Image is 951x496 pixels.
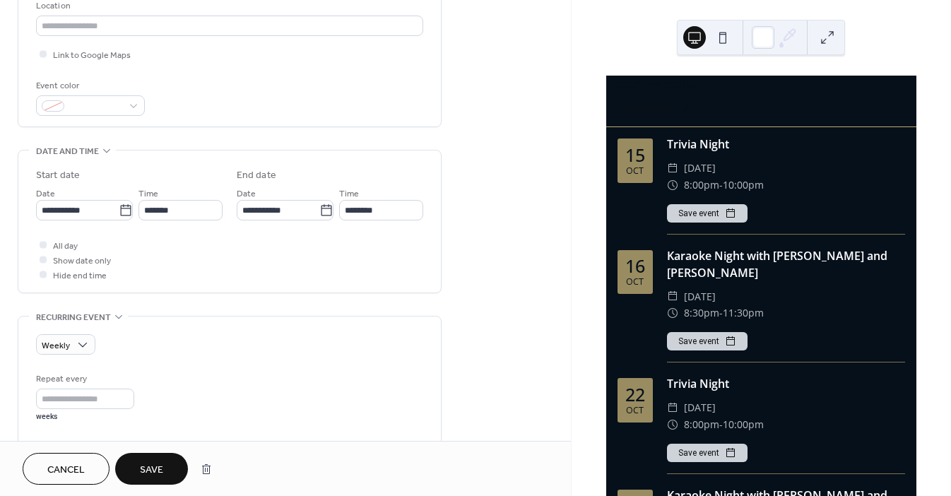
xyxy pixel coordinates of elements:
span: Link to Google Maps [53,48,131,63]
div: Oct [626,406,644,415]
button: Save event [667,204,748,223]
div: ​ [667,305,678,321]
div: End date [237,168,276,183]
span: Time [339,187,359,201]
div: Upcoming events [606,76,916,93]
div: ​ [667,160,678,177]
span: Save [140,463,163,478]
div: 16 [625,257,645,275]
span: 10:00pm [723,177,764,194]
span: - [719,177,723,194]
span: Show date only [53,254,111,268]
div: 15 [625,146,645,164]
div: Karaoke Night with [PERSON_NAME] and [PERSON_NAME] [667,247,905,281]
span: Date and time [36,144,99,159]
div: weeks [36,412,134,422]
span: 8:00pm [684,416,719,433]
div: Trivia Night [667,375,905,392]
div: Repeat on [36,439,420,454]
span: 10:00pm [723,416,764,433]
div: Start date [36,168,80,183]
div: ​ [667,399,678,416]
span: [DATE] [684,160,716,177]
span: [DATE] [684,399,716,416]
button: Cancel [23,453,110,485]
span: Cancel [47,463,85,478]
span: - [719,416,723,433]
button: Save event [667,444,748,462]
span: Date [237,187,256,201]
span: Hide end time [53,268,107,283]
button: Save event [667,332,748,350]
span: Date [36,187,55,201]
span: 8:30pm [684,305,719,321]
span: Time [138,187,158,201]
div: Oct [626,167,644,176]
div: ​ [667,177,678,194]
div: ​ [667,288,678,305]
span: Weekly [42,338,70,354]
span: 8:00pm [684,177,719,194]
span: - [719,305,723,321]
div: Trivia Night [667,136,905,153]
span: [DATE] [684,288,716,305]
span: Recurring event [36,310,111,325]
div: 22 [625,386,645,403]
div: Repeat every [36,372,131,386]
span: All day [53,239,78,254]
span: 11:30pm [723,305,764,321]
div: Event color [36,78,142,93]
button: Save [115,453,188,485]
div: ​ [667,416,678,433]
div: Oct [626,278,644,287]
